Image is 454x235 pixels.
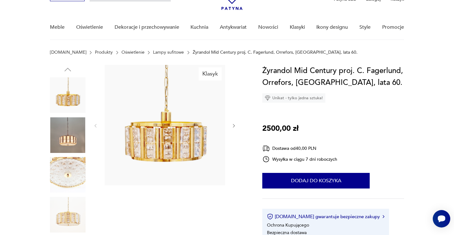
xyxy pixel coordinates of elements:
[50,117,86,153] img: Zdjęcie produktu Żyrandol Mid Century proj. C. Fagerlund, Orrefors, Szwecja, lata 60.
[262,93,325,103] div: Unikat - tylko jedna sztuka!
[105,65,225,185] img: Zdjęcie produktu Żyrandol Mid Century proj. C. Fagerlund, Orrefors, Szwecja, lata 60.
[193,50,358,55] p: Żyrandol Mid Century proj. C. Fagerlund, Orrefors, [GEOGRAPHIC_DATA], lata 60.
[267,213,273,220] img: Ikona certyfikatu
[316,15,348,39] a: Ikony designu
[262,155,337,163] div: Wysyłka w ciągu 7 dni roboczych
[262,144,270,152] img: Ikona dostawy
[262,144,337,152] div: Dostawa od 40,00 PLN
[50,15,65,39] a: Meble
[199,67,222,81] div: Klasyk
[267,213,384,220] button: [DOMAIN_NAME] gwarantuje bezpieczne zakupy
[262,123,299,135] p: 2500,00 zł
[433,210,450,228] iframe: Smartsupp widget button
[267,222,309,228] li: Ochrona Kupującego
[76,15,103,39] a: Oświetlenie
[121,50,145,55] a: Oświetlenie
[262,173,370,188] button: Dodaj do koszyka
[115,15,179,39] a: Dekoracje i przechowywanie
[382,215,384,218] img: Ikona strzałki w prawo
[258,15,278,39] a: Nowości
[190,15,208,39] a: Kuchnia
[50,77,86,113] img: Zdjęcie produktu Żyrandol Mid Century proj. C. Fagerlund, Orrefors, Szwecja, lata 60.
[50,50,86,55] a: [DOMAIN_NAME]
[262,65,404,89] h1: Żyrandol Mid Century proj. C. Fagerlund, Orrefors, [GEOGRAPHIC_DATA], lata 60.
[95,50,113,55] a: Produkty
[382,15,404,39] a: Promocje
[50,157,86,193] img: Zdjęcie produktu Żyrandol Mid Century proj. C. Fagerlund, Orrefors, Szwecja, lata 60.
[265,95,270,101] img: Ikona diamentu
[153,50,184,55] a: Lampy sufitowe
[290,15,305,39] a: Klasyki
[359,15,371,39] a: Style
[220,15,247,39] a: Antykwariat
[50,197,86,233] img: Zdjęcie produktu Żyrandol Mid Century proj. C. Fagerlund, Orrefors, Szwecja, lata 60.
